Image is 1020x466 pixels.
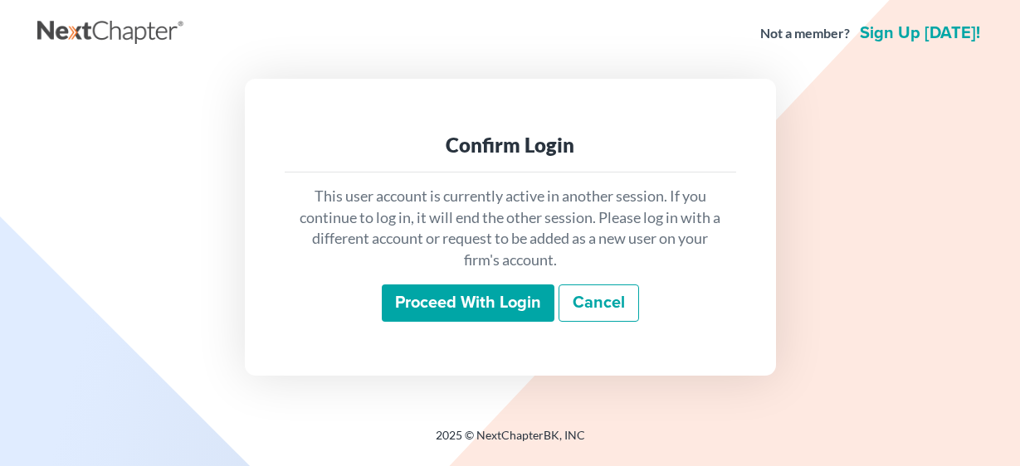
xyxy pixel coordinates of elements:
div: 2025 © NextChapterBK, INC [37,427,983,457]
a: Cancel [559,284,639,323]
strong: Not a member? [760,24,850,43]
div: Confirm Login [298,132,723,158]
input: Proceed with login [382,284,554,323]
p: This user account is currently active in another session. If you continue to log in, it will end ... [298,186,723,271]
a: Sign up [DATE]! [857,25,983,41]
